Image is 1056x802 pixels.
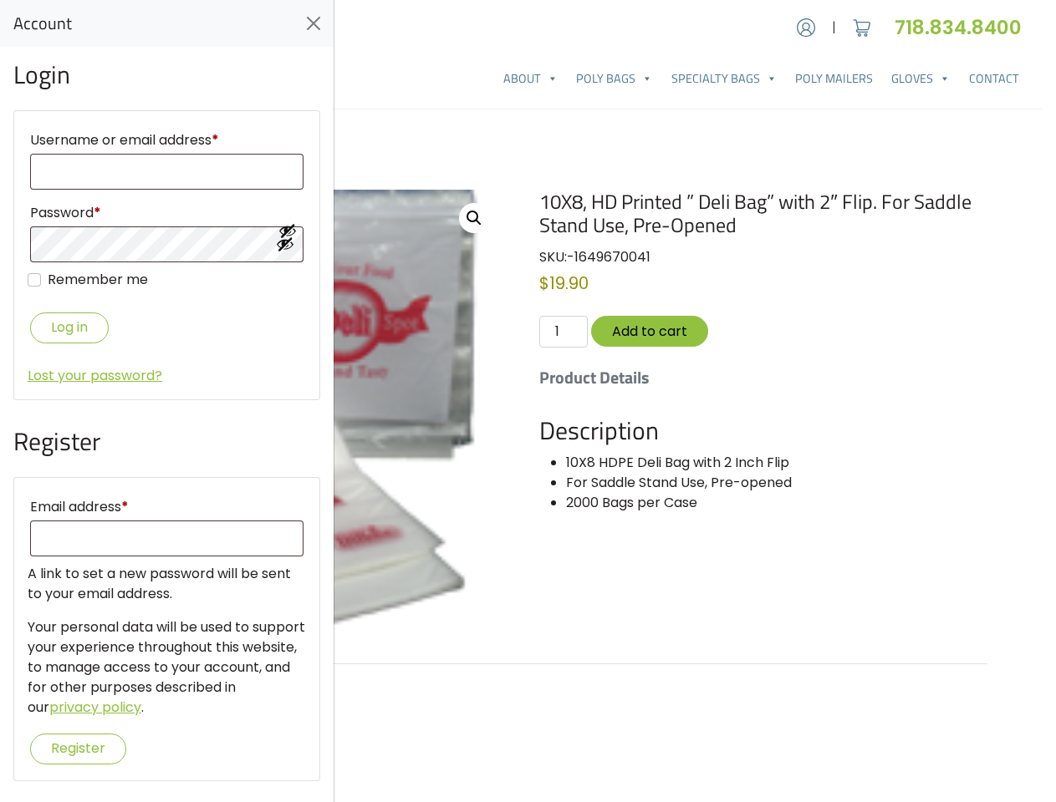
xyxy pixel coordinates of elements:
span: -1649670041 [567,247,650,266]
a: View full-screen image gallery [459,203,489,233]
a: Lost your password? [28,366,162,385]
a: About [494,62,567,95]
button: Close [300,10,327,37]
h5: Product Details [539,368,987,388]
span: SKU: [539,247,650,266]
span: | [832,18,836,38]
span: Account [13,13,72,33]
li: For Saddle Stand Use, Pre-opened [566,473,987,493]
a: Poly Bags [567,62,661,95]
p: A link to set a new password will be sent to your email address. [28,564,306,604]
input: Qty [539,316,588,348]
a: 718.834.8400 [895,14,1028,41]
label: Password [30,200,304,226]
h2: Related products [54,691,987,721]
li: 10X8 HDPE Deli Bag with 2 Inch Flip [566,453,987,473]
button: Log in [30,312,109,343]
a: privacy policy [49,698,141,717]
h2: Description [539,416,987,446]
p: Register [13,427,320,457]
span: $ [539,272,549,295]
bdi: 19.90 [539,272,589,295]
label: Remember me [48,270,148,290]
button: Show password [276,235,294,253]
p: Login [13,60,320,90]
label: Email address [30,494,304,520]
a: Specialty Bags [662,62,786,95]
a: Gloves [882,62,959,95]
a: Contact [960,62,1028,95]
button: Add to cart [591,316,708,347]
label: Username or email address [30,127,304,154]
a: Poly Mailers [786,62,882,95]
p: Your personal data will be used to support your experience throughout this website, to manage acc... [28,617,306,718]
h1: 10X8, HD Printed ” Deli Bag” with 2″ Flip. For Saddle Stand Use, Pre-Opened [539,190,987,238]
li: 2000 Bags per Case [566,493,987,513]
button: Register [30,733,126,764]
